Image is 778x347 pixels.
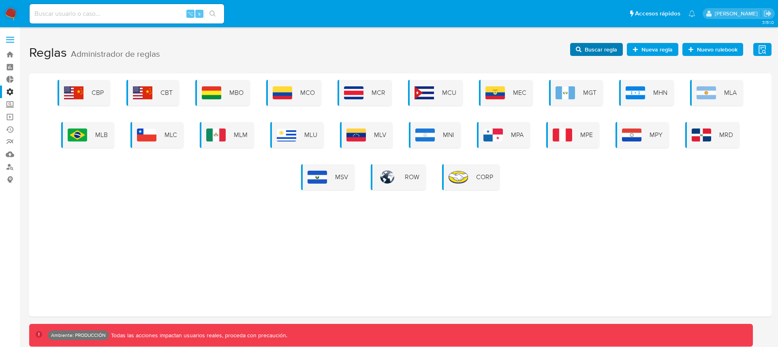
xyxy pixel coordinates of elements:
[688,10,695,17] a: Notificaciones
[715,10,761,17] p: pio.zecchi@mercadolibre.com
[187,10,193,17] span: ⌥
[198,10,201,17] span: s
[635,9,680,18] span: Accesos rápidos
[763,9,772,18] a: Salir
[51,334,106,337] p: Ambiente: PRODUCCIÓN
[109,332,287,339] p: Todas las acciones impactan usuarios reales, proceda con precaución.
[30,9,224,19] input: Buscar usuario o caso...
[204,8,221,19] button: search-icon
